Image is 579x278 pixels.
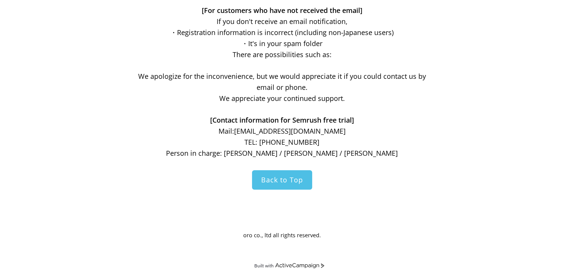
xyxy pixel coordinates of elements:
font: We apologize for the inconvenience, but we would appreciate it if you could contact us by email o... [138,72,426,92]
font: [For customers who have not received the email] [202,6,362,15]
font: If you don't receive an email notification, [217,17,348,26]
font: ・It's in your spam folder [241,39,322,48]
font: We appreciate your continued support. [219,94,345,103]
font: There are possibilities such as: [233,50,332,59]
font: Person in charge: [PERSON_NAME] / [PERSON_NAME] / [PERSON_NAME] [166,149,398,158]
font: TEL: [PHONE_NUMBER] [244,137,319,147]
font: [Contact information for Semrush free trial] [210,115,354,125]
font: Back to Top [261,175,303,184]
font: Mail: [219,126,234,136]
a: Back to Top [252,170,312,190]
font: [EMAIL_ADDRESS][DOMAIN_NAME] [234,126,346,136]
font: Built with [254,263,274,268]
font: oro co., ltd all rights reserved. [243,232,321,239]
font: ・Registration information is incorrect (including non-Japanese users) [170,28,394,37]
